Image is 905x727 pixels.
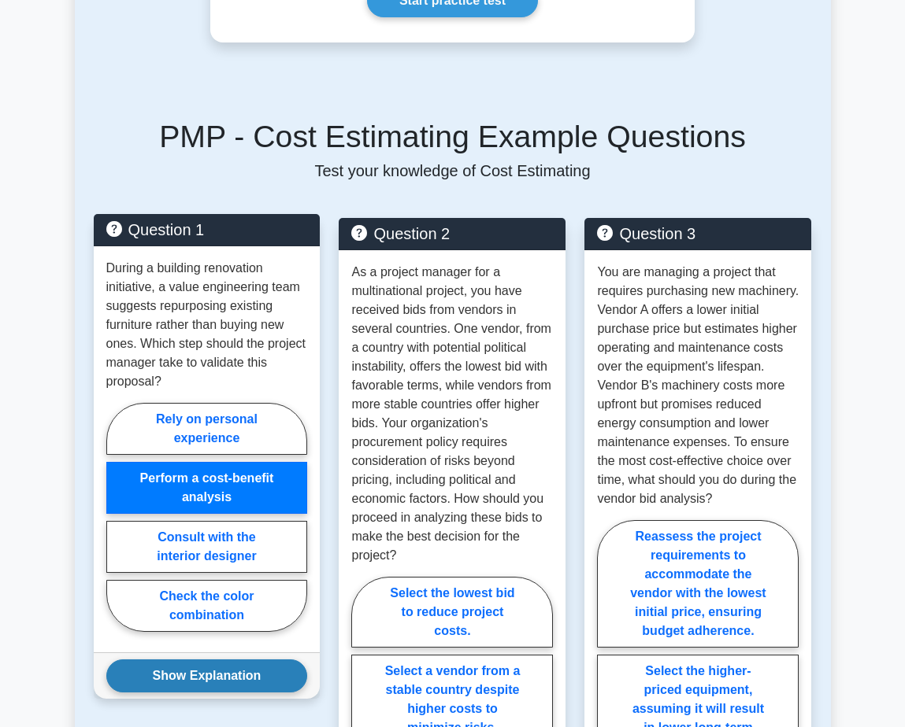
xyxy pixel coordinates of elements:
[94,118,812,155] h5: PMP - Cost Estimating Example Questions
[94,161,812,180] p: Test your knowledge of Cost Estimating
[106,659,308,692] button: Show Explanation
[106,462,308,514] label: Perform a cost-benefit analysis
[351,577,553,648] label: Select the lowest bid to reduce project costs.
[351,224,553,243] h5: Question 2
[106,403,308,455] label: Rely on personal experience
[351,263,553,565] p: As a project manager for a multinational project, you have received bids from vendors in several ...
[106,259,308,391] p: During a building renovation initiative, a value engineering team suggests repurposing existing f...
[597,263,799,508] p: You are managing a project that requires purchasing new machinery. Vendor A offers a lower initia...
[597,520,799,648] label: Reassess the project requirements to accommodate the vendor with the lowest initial price, ensuri...
[106,580,308,632] label: Check the color combination
[106,220,308,239] h5: Question 1
[106,521,308,573] label: Consult with the interior designer
[597,224,799,243] h5: Question 3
